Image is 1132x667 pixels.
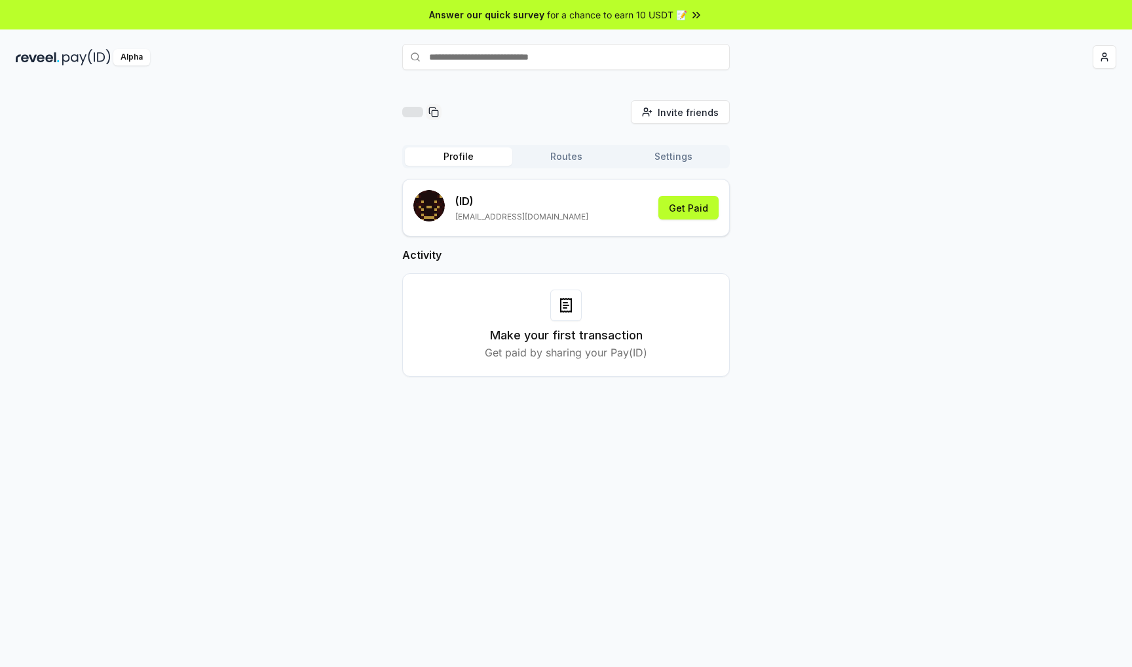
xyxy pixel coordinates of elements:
[658,105,719,119] span: Invite friends
[16,49,60,66] img: reveel_dark
[485,345,647,360] p: Get paid by sharing your Pay(ID)
[405,147,512,166] button: Profile
[490,326,643,345] h3: Make your first transaction
[631,100,730,124] button: Invite friends
[547,8,687,22] span: for a chance to earn 10 USDT 📝
[402,247,730,263] h2: Activity
[455,212,588,222] p: [EMAIL_ADDRESS][DOMAIN_NAME]
[512,147,620,166] button: Routes
[620,147,727,166] button: Settings
[62,49,111,66] img: pay_id
[658,196,719,219] button: Get Paid
[429,8,544,22] span: Answer our quick survey
[455,193,588,209] p: (ID)
[113,49,150,66] div: Alpha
